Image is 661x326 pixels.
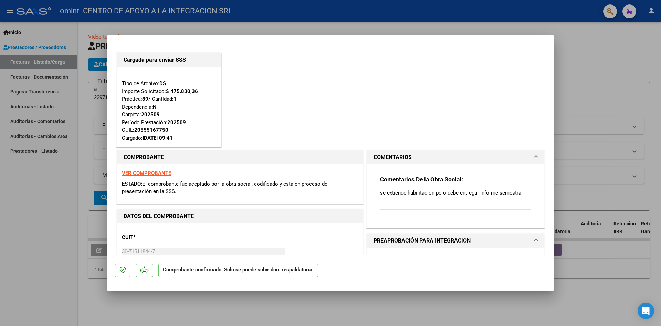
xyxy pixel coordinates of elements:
span: El comprobante fue aceptado por la obra social, codificado y está en proceso de presentación en l... [122,181,327,195]
div: Tipo de Archivo: Importe Solicitado: Práctica: / Cantidad: Dependencia: Carpeta: Período Prestaci... [122,72,216,142]
div: Open Intercom Messenger [638,303,654,319]
div: 20555167750 [134,126,168,134]
strong: Comentarios De la Obra Social: [380,176,463,183]
p: Comprobante confirmado. Sólo se puede subir doc. respaldatoria. [158,264,318,277]
strong: $ 475.830,36 [166,88,198,95]
p: CUIT [122,234,193,241]
strong: 202509 [141,111,160,118]
span: ESTADO: [122,181,142,187]
h1: PREAPROBACIÓN PARA INTEGRACION [374,237,471,245]
a: VER COMPROBANTE [122,170,171,176]
strong: 202509 [167,119,186,126]
strong: N [153,104,157,110]
mat-expansion-panel-header: PREAPROBACIÓN PARA INTEGRACION [367,234,544,248]
strong: DS [159,80,166,87]
strong: COMPROBANTE [124,154,164,160]
p: se extiende habilitacion pero debe entregar informe semestral [380,189,531,197]
h1: COMENTARIOS [374,153,412,161]
strong: 89 [142,96,148,102]
strong: 1 [174,96,177,102]
h1: Cargada para enviar SSS [124,56,214,64]
strong: DATOS DEL COMPROBANTE [124,213,194,219]
mat-expansion-panel-header: COMENTARIOS [367,150,544,164]
div: COMENTARIOS [367,164,544,228]
strong: [DATE] 09:41 [143,135,173,141]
